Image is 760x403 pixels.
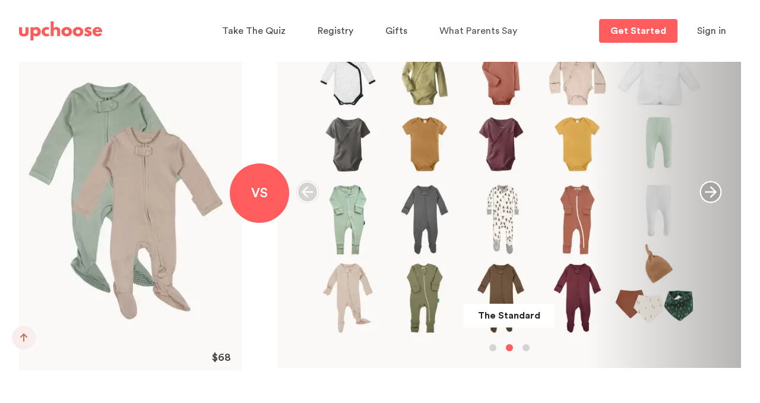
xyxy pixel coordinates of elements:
[222,26,286,36] span: Take The Quiz
[610,26,666,36] p: Get Started
[385,26,407,36] span: Gifts
[697,26,726,36] span: Sign in
[439,20,521,43] a: What Parents Say
[599,19,677,43] a: Get Started
[385,20,411,43] a: Gifts
[19,19,102,43] a: UpChoose
[318,20,357,43] a: Registry
[439,26,517,36] span: What Parents Say
[19,21,102,40] img: UpChoose
[318,26,353,36] span: Registry
[222,20,289,43] a: Take The Quiz
[212,352,231,363] p: $68
[682,19,741,43] button: Sign in
[478,308,540,323] p: The Standard
[251,187,268,200] span: VS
